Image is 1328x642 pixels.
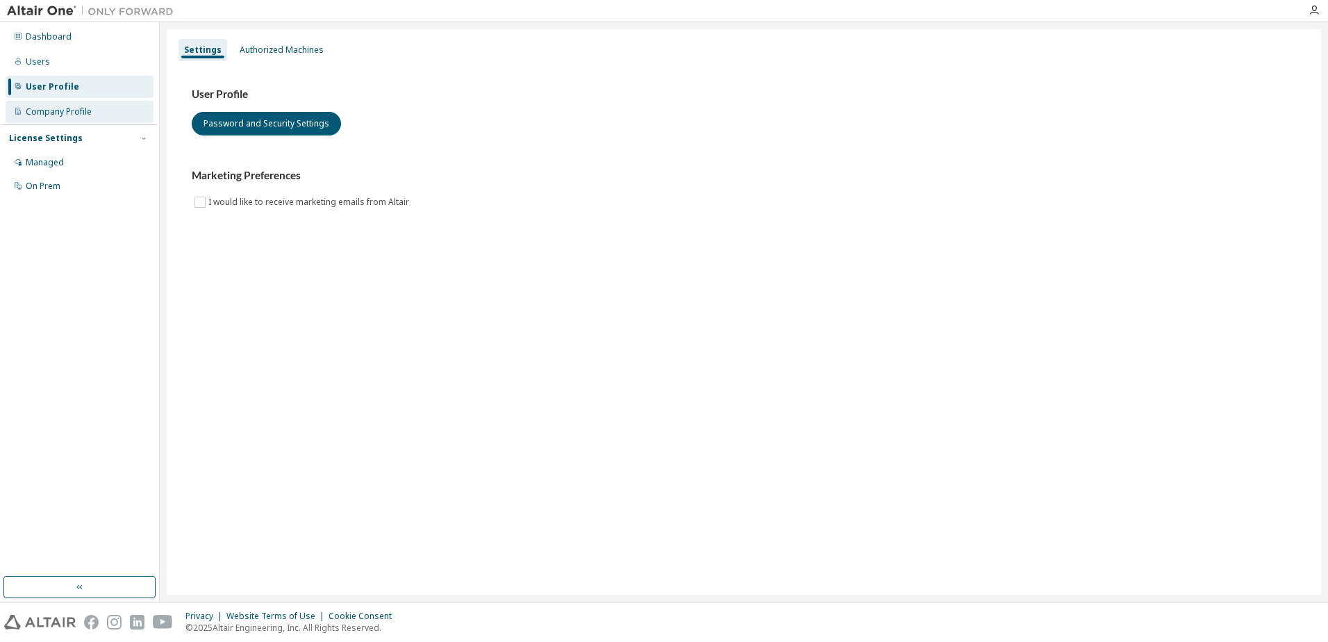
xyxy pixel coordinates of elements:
div: Cookie Consent [329,611,400,622]
div: On Prem [26,181,60,192]
h3: User Profile [192,88,1296,101]
div: Website Terms of Use [226,611,329,622]
img: youtube.svg [153,615,173,629]
h3: Marketing Preferences [192,169,1296,183]
div: Managed [26,157,64,168]
img: altair_logo.svg [4,615,76,629]
div: Settings [184,44,222,56]
div: Authorized Machines [240,44,324,56]
img: Altair One [7,4,181,18]
div: Privacy [185,611,226,622]
label: I would like to receive marketing emails from Altair [208,194,412,211]
img: facebook.svg [84,615,99,629]
div: Dashboard [26,31,72,42]
div: License Settings [9,133,83,144]
div: Users [26,56,50,67]
img: linkedin.svg [130,615,144,629]
div: User Profile [26,81,79,92]
div: Company Profile [26,106,92,117]
img: instagram.svg [107,615,122,629]
button: Password and Security Settings [192,112,341,135]
p: © 2025 Altair Engineering, Inc. All Rights Reserved. [185,622,400,634]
